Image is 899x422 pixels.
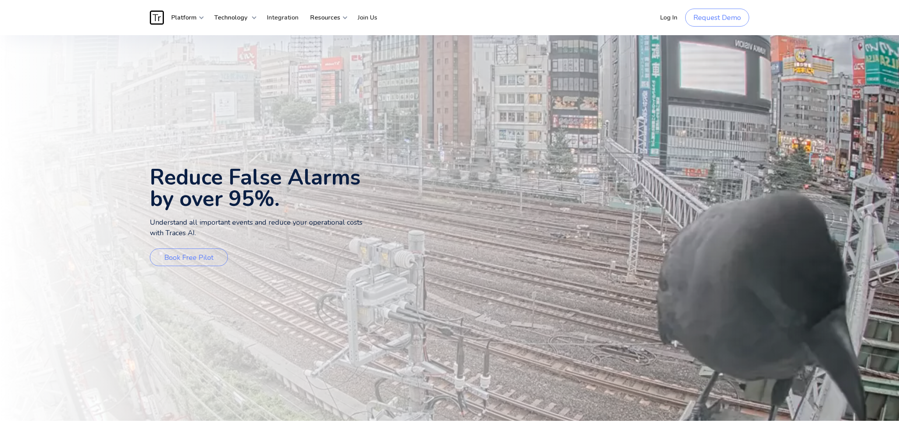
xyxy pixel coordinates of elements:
div: Technology [208,6,257,29]
p: Understand all important events and reduce your operational costs with Traces AI. [150,217,362,239]
strong: Resources [310,13,340,22]
a: home [150,11,165,25]
strong: Technology [214,13,247,22]
a: Log In [654,6,683,29]
a: Join Us [352,6,383,29]
a: Request Demo [685,9,749,27]
strong: Platform [171,13,197,22]
a: Book Free Pilot [150,249,228,266]
a: Integration [261,6,304,29]
img: Traces Logo [150,11,164,25]
div: Platform [165,6,204,29]
strong: Reduce False Alarms by over 95%. [150,163,361,213]
div: Resources [304,6,348,29]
